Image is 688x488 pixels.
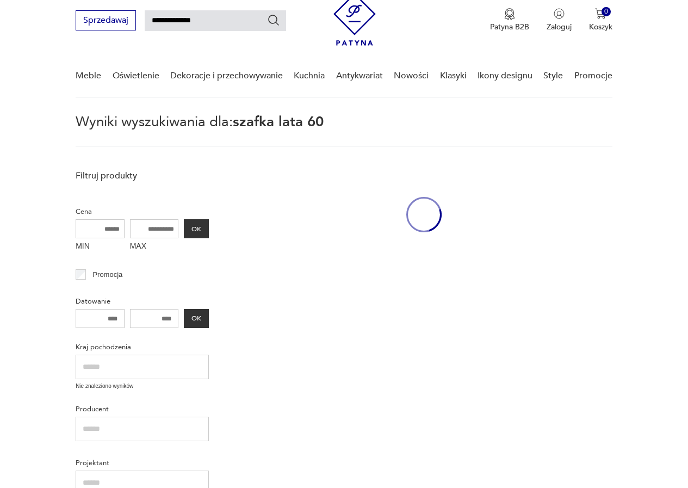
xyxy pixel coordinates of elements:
button: Szukaj [267,14,280,27]
div: 0 [602,7,611,16]
img: Ikona medalu [504,8,515,20]
img: Ikonka użytkownika [554,8,565,19]
p: Koszyk [589,22,612,32]
a: Klasyki [440,55,467,97]
p: Projektant [76,457,209,469]
button: OK [184,219,209,238]
a: Ikona medaluPatyna B2B [490,8,529,32]
label: MIN [76,238,125,256]
p: Nie znaleziono wyników [76,382,209,391]
label: MAX [130,238,179,256]
img: Ikona koszyka [595,8,606,19]
button: Sprzedawaj [76,10,136,30]
a: Antykwariat [336,55,383,97]
p: Producent [76,403,209,415]
a: Dekoracje i przechowywanie [170,55,283,97]
p: Wyniki wyszukiwania dla: [76,115,612,147]
a: Meble [76,55,101,97]
a: Nowości [394,55,429,97]
button: Zaloguj [547,8,572,32]
div: oval-loading [406,164,442,265]
button: Patyna B2B [490,8,529,32]
p: Patyna B2B [490,22,529,32]
a: Promocje [574,55,612,97]
p: Datowanie [76,295,209,307]
p: Cena [76,206,209,218]
a: Oświetlenie [113,55,159,97]
a: Sprzedawaj [76,17,136,25]
a: Style [543,55,563,97]
p: Zaloguj [547,22,572,32]
button: 0Koszyk [589,8,612,32]
p: Filtruj produkty [76,170,209,182]
button: OK [184,309,209,328]
p: Promocja [92,269,122,281]
a: Ikony designu [478,55,532,97]
p: Kraj pochodzenia [76,341,209,353]
span: szafka lata 60 [233,112,324,132]
a: Kuchnia [294,55,325,97]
